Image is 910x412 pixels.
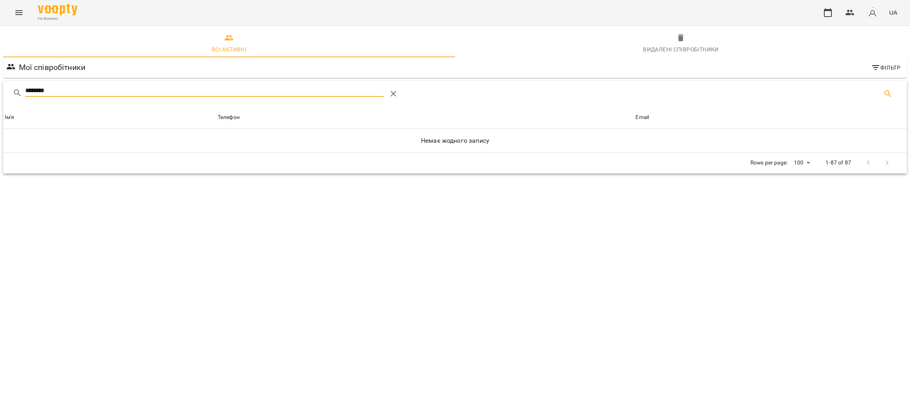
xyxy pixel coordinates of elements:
div: Телефон [218,113,240,122]
div: Sort [5,113,15,122]
span: Ім'я [5,113,214,122]
img: Voopty Logo [38,4,77,15]
p: 1-87 of 87 [825,159,851,167]
span: Фільтр [871,63,901,72]
div: Sort [635,113,649,122]
div: Email [635,113,649,122]
p: Rows per page: [750,159,788,167]
button: Menu [9,3,28,22]
div: Ім'я [5,113,15,122]
h6: Немає жодного запису [5,135,905,146]
div: Всі активні [212,45,246,54]
button: Фільтр [868,60,904,75]
div: 100 [791,157,813,168]
div: Table Toolbar [3,81,907,106]
h6: Мої співробітники [19,61,86,74]
div: Видалені cпівробітники [643,45,719,54]
span: Телефон [218,113,633,122]
button: Пошук [878,84,897,103]
span: UA [889,8,897,17]
button: UA [886,5,901,20]
img: avatar_s.png [867,7,878,18]
input: Пошук [25,84,384,97]
span: For Business [38,16,77,21]
div: Sort [218,113,240,122]
span: Email [635,113,905,122]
